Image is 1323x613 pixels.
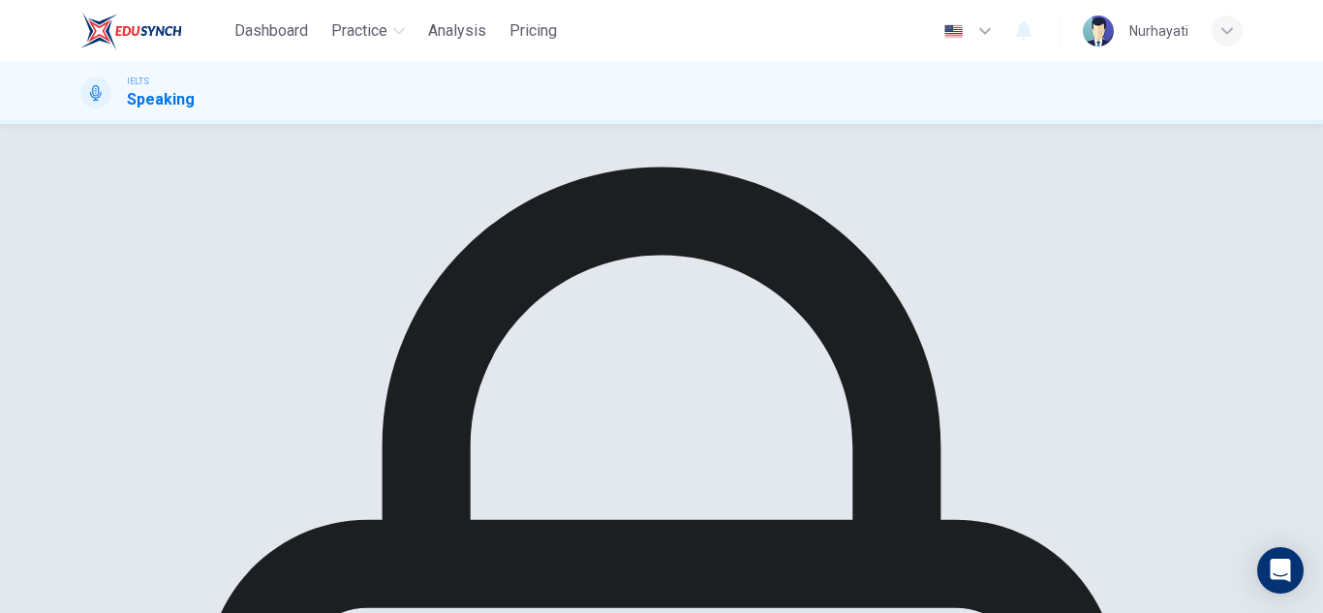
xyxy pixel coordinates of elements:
[420,14,494,48] button: Analysis
[127,88,195,111] h1: Speaking
[80,12,182,50] img: EduSynch logo
[80,12,227,50] a: EduSynch logo
[323,14,413,48] button: Practice
[941,24,966,39] img: en
[1083,15,1114,46] img: Profile picture
[509,19,557,43] span: Pricing
[127,75,149,88] span: IELTS
[227,14,316,48] button: Dashboard
[234,19,308,43] span: Dashboard
[331,19,387,43] span: Practice
[1129,19,1188,43] div: Nurhayati
[502,14,565,48] button: Pricing
[428,19,486,43] span: Analysis
[1257,547,1304,594] div: Open Intercom Messenger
